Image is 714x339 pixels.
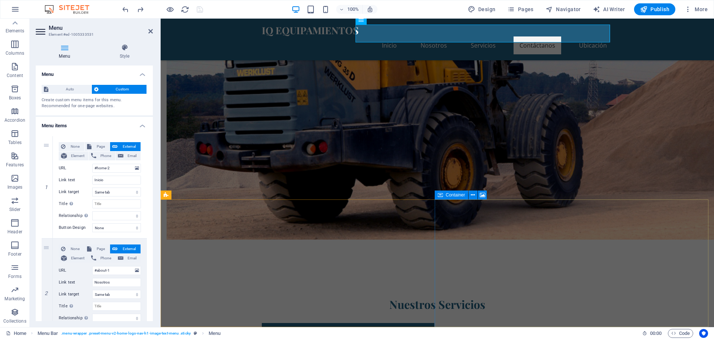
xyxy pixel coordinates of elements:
[41,290,52,296] em: 2
[194,331,197,335] i: This element is a customizable preset
[9,95,21,101] p: Boxes
[59,290,92,299] label: Link target
[642,329,662,338] h6: Session time
[640,6,669,13] span: Publish
[136,5,145,14] i: Redo: Delete Button (Ctrl+Y, ⌘+Y)
[43,5,99,14] img: Editor Logo
[59,176,92,185] label: Link text
[89,151,115,160] button: Phone
[59,164,92,173] label: URL
[7,229,22,235] p: Header
[89,254,115,263] button: Phone
[38,329,221,338] nav: breadcrumb
[51,85,89,94] span: Auto
[3,318,26,324] p: Collections
[92,176,141,185] input: Link text...
[92,164,141,173] input: URL...
[593,6,625,13] span: AI Writer
[49,25,153,31] h2: Menu
[681,3,711,15] button: More
[69,254,86,263] span: Element
[92,85,147,94] button: Custom
[650,329,662,338] span: 00 00
[7,184,23,190] p: Images
[126,254,138,263] span: Email
[59,188,92,196] label: Link target
[546,6,581,13] span: Navigator
[59,254,89,263] button: Element
[41,184,52,190] em: 1
[36,44,96,60] h4: Menu
[61,329,191,338] span: . menu-wrapper .preset-menu-v2-home-logo-nav-h1-image-text-menu .sticky
[4,117,25,123] p: Accordion
[36,65,153,79] h4: Menu
[59,151,89,160] button: Element
[590,3,628,15] button: AI Writer
[181,5,189,14] i: Reload page
[110,244,141,253] button: External
[59,314,92,323] label: Relationship
[543,3,584,15] button: Navigator
[6,50,24,56] p: Columns
[121,5,130,14] button: undo
[99,254,113,263] span: Phone
[85,244,110,253] button: Page
[699,329,708,338] button: Usercentrics
[367,6,373,13] i: On resize automatically adjust zoom level to fit chosen device.
[42,97,147,109] div: Create custom menu items for this menu. Recommended for one-page websites.
[116,151,141,160] button: Email
[38,329,58,338] span: Click to select. Double-click to edit
[336,5,363,14] button: 100%
[92,302,141,311] input: Title
[465,3,499,15] div: Design (Ctrl+Alt+Y)
[8,251,22,257] p: Footer
[59,278,92,287] label: Link text
[59,266,92,275] label: URL
[8,274,22,279] p: Forms
[6,28,25,34] p: Elements
[92,278,141,287] input: Link text...
[465,3,499,15] button: Design
[94,142,107,151] span: Page
[42,85,91,94] button: Auto
[7,73,23,79] p: Content
[668,329,693,338] button: Code
[180,5,189,14] button: reload
[59,302,92,311] label: Title
[507,6,533,13] span: Pages
[504,3,536,15] button: Pages
[94,244,107,253] span: Page
[6,329,26,338] a: Click to cancel selection. Double-click to open Pages
[85,142,110,151] button: Page
[120,244,138,253] span: External
[634,3,675,15] button: Publish
[4,296,25,302] p: Marketing
[116,254,141,263] button: Email
[68,244,82,253] span: None
[671,329,690,338] span: Code
[49,31,138,38] h3: Element #ed-1005333531
[655,330,656,336] span: :
[9,207,21,212] p: Slider
[209,329,221,338] span: Click to select. Double-click to edit
[468,6,496,13] span: Design
[59,142,84,151] button: None
[8,140,22,145] p: Tables
[59,223,92,232] label: Button Design
[68,142,82,151] span: None
[136,5,145,14] button: redo
[6,162,24,168] p: Features
[96,44,153,60] h4: Style
[347,5,359,14] h6: 100%
[110,142,141,151] button: External
[99,151,113,160] span: Phone
[69,151,86,160] span: Element
[92,266,141,275] input: URL...
[59,244,84,253] button: None
[59,199,92,208] label: Title
[684,6,708,13] span: More
[446,193,465,197] span: Container
[92,199,141,208] input: Title
[59,211,92,220] label: Relationship
[121,5,130,14] i: Undo: Change link (Ctrl+Z)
